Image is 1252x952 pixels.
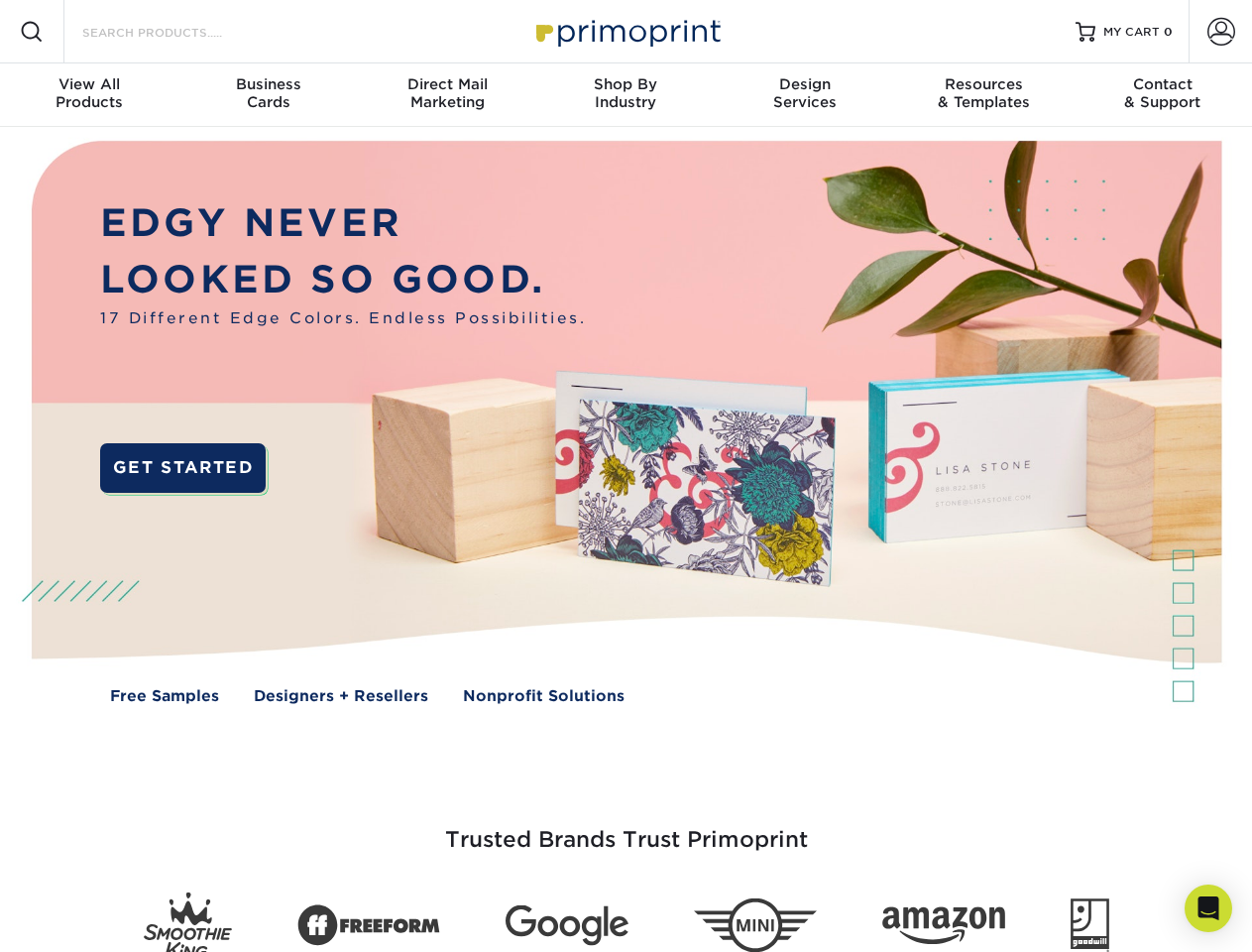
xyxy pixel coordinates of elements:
a: Designers + Resellers [254,685,428,708]
a: GET STARTED [100,443,266,493]
div: & Templates [894,75,1073,111]
div: & Support [1074,75,1252,111]
a: Shop ByIndustry [536,63,715,127]
img: Google [506,905,628,946]
img: Goodwill [1071,898,1109,952]
a: BusinessCards [178,63,357,127]
span: MY CART [1103,24,1160,41]
div: Cards [178,75,357,111]
a: Direct MailMarketing [358,63,536,127]
img: Primoprint [527,10,726,53]
div: Open Intercom Messenger [1185,885,1232,932]
span: Shop By [536,75,715,93]
span: 17 Different Edge Colors. Endless Possibilities. [100,307,586,330]
a: Nonprofit Solutions [463,685,625,708]
span: Resources [894,75,1073,93]
span: Design [716,75,894,93]
span: Business [178,75,357,93]
span: 0 [1164,25,1173,39]
img: Amazon [882,907,1005,945]
span: Contact [1074,75,1252,93]
p: LOOKED SO GOOD. [100,252,586,308]
h3: Trusted Brands Trust Primoprint [47,779,1206,877]
div: Industry [536,75,715,111]
a: DesignServices [716,63,894,127]
a: Free Samples [110,685,219,708]
iframe: Google Customer Reviews [5,892,169,945]
div: Services [716,75,894,111]
div: Marketing [358,75,536,111]
a: Contact& Support [1074,63,1252,127]
p: EDGY NEVER [100,195,586,252]
a: Resources& Templates [894,63,1073,127]
span: Direct Mail [358,75,536,93]
input: SEARCH PRODUCTS..... [80,20,274,44]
